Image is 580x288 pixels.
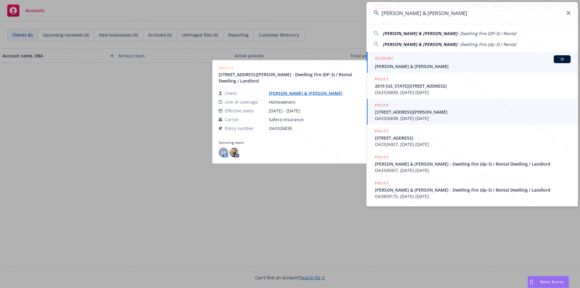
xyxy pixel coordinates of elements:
[375,154,389,160] h5: POLICY
[366,52,578,73] a: ACCOUNTBI[PERSON_NAME] & [PERSON_NAME]
[375,187,571,193] span: [PERSON_NAME] & [PERSON_NAME] - Dwelling Fire (dp-3) / Rental Dwelling / Landlord
[375,128,389,134] h5: POLICY
[527,276,569,288] button: Nova Assist
[556,57,568,62] span: BI
[375,83,571,89] span: 2019 [US_STATE][STREET_ADDRESS]
[375,76,389,82] h5: POLICY
[375,89,571,95] span: OA3326830, [DATE]-[DATE]
[375,102,389,108] h5: POLICY
[528,276,535,288] div: Drag to move
[366,177,578,203] a: POLICY[PERSON_NAME] & [PERSON_NAME] - Dwelling Fire (dp-3) / Rental Dwelling / LandlordOA3859175,...
[375,115,571,121] span: OA3326838, [DATE]-[DATE]
[366,73,578,99] a: POLICY2019 [US_STATE][STREET_ADDRESS]OA3326830, [DATE]-[DATE]
[383,31,457,36] span: [PERSON_NAME] & [PERSON_NAME]
[366,2,578,24] input: Search...
[383,41,457,47] span: [PERSON_NAME] & [PERSON_NAME]
[375,193,571,199] span: OA3859175, [DATE]-[DATE]
[375,180,389,186] h5: POLICY
[375,109,571,115] span: [STREET_ADDRESS][PERSON_NAME]
[366,151,578,177] a: POLICY[PERSON_NAME] & [PERSON_NAME] - Dwelling Fire (dp-3) / Rental Dwelling / LandlordOA3326927,...
[375,167,571,173] span: OA3326927, [DATE]-[DATE]
[375,63,571,70] span: [PERSON_NAME] & [PERSON_NAME]
[375,135,571,141] span: [STREET_ADDRESS]
[457,31,516,36] span: - Dwelling Fire (DP-3) / Rental
[540,279,564,284] span: Nova Assist
[375,141,571,147] span: OA3326927, [DATE]-[DATE]
[457,41,516,47] span: - Dwelling Fire (dp-3) / Rental
[366,125,578,151] a: POLICY[STREET_ADDRESS]OA3326927, [DATE]-[DATE]
[366,99,578,125] a: POLICY[STREET_ADDRESS][PERSON_NAME]OA3326838, [DATE]-[DATE]
[375,161,571,167] span: [PERSON_NAME] & [PERSON_NAME] - Dwelling Fire (dp-3) / Rental Dwelling / Landlord
[375,55,393,63] h5: ACCOUNT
